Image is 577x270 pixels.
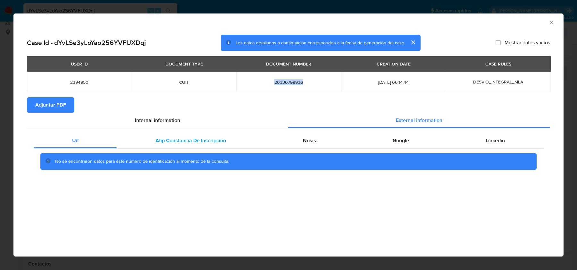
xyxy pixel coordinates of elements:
[34,133,543,148] div: Detailed external info
[481,58,515,69] div: CASE RULES
[135,117,180,124] span: Internal information
[162,58,207,69] div: DOCUMENT TYPE
[35,98,66,112] span: Adjuntar PDF
[505,39,550,46] span: Mostrar datos vacíos
[486,137,505,144] span: Linkedin
[35,79,124,85] span: 2394950
[496,40,501,45] input: Mostrar datos vacíos
[55,158,229,164] span: No se encontraron datos para este número de identificación al momento de la consulta.
[548,19,554,25] button: Cerrar ventana
[13,13,564,257] div: closure-recommendation-modal
[473,79,523,85] span: DESVIO_INTEGRAL_MLA
[373,58,414,69] div: CREATION DATE
[396,117,442,124] span: External information
[262,58,315,69] div: DOCUMENT NUMBER
[349,79,438,85] span: [DATE] 06:14:44
[393,137,409,144] span: Google
[27,113,550,128] div: Detailed info
[27,97,74,113] button: Adjuntar PDF
[155,137,226,144] span: Afip Constancia De Inscripción
[244,79,333,85] span: 20330799936
[72,137,79,144] span: Uif
[139,79,229,85] span: CUIT
[405,35,421,50] button: cerrar
[236,39,405,46] span: Los datos detallados a continuación corresponden a la fecha de generación del caso.
[27,39,146,47] h2: Case Id - dYvLSe3yLoYao256YVFUXDqj
[303,137,316,144] span: Nosis
[67,58,92,69] div: USER ID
